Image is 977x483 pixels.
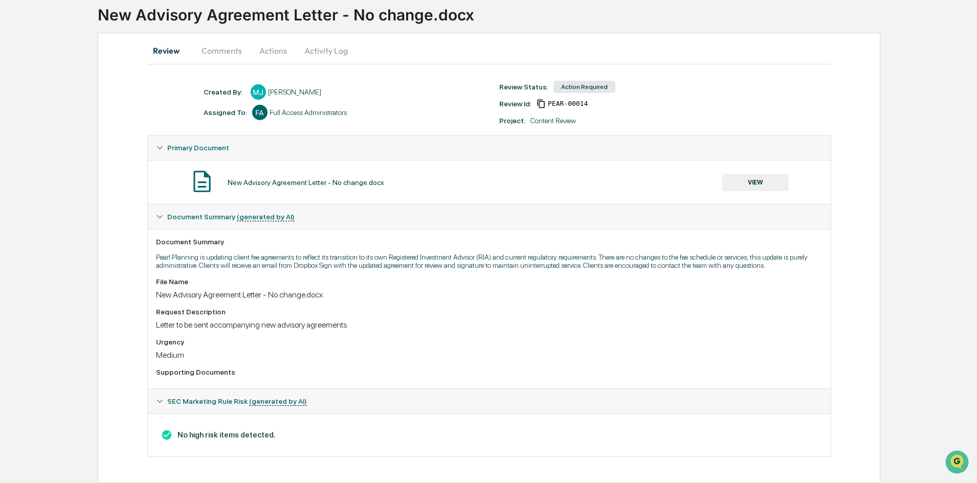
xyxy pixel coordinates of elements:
[167,213,295,221] span: Document Summary
[174,81,186,94] button: Start new chat
[148,204,831,229] div: Document Summary (generated by AI)
[6,125,70,143] a: 🖐️Preclearance
[72,173,124,181] a: Powered byPylon
[10,149,18,157] div: 🔎
[156,429,823,441] h3: No high risk items detected.
[722,174,789,191] button: VIEW
[193,38,250,63] button: Comments
[84,129,127,139] span: Attestations
[10,78,29,97] img: 1746055101610-c473b297-6a78-478c-a979-82029cc54cd1
[102,173,124,181] span: Pylon
[20,129,66,139] span: Preclearance
[252,105,268,120] div: FA
[251,84,266,100] div: MJ
[296,38,356,63] button: Activity Log
[148,389,831,413] div: SEC Marketing Rule Risk (generated by AI)
[70,125,131,143] a: 🗄️Attestations
[74,130,82,138] div: 🗄️
[270,108,347,117] div: Full Access Administrators
[148,135,831,160] div: Primary Document
[228,178,384,187] div: New Advisory Agreement Letter - No change.docx
[268,88,321,96] div: [PERSON_NAME]
[147,38,831,63] div: secondary tabs example
[499,100,531,108] div: Review Id:
[156,368,823,376] div: Supporting Documents
[944,449,972,477] iframe: Open customer support
[548,100,588,108] span: 3a91c49f-bb48-41fd-bb36-97816147cf22
[148,413,831,456] div: Document Summary (generated by AI)
[204,88,246,96] div: Created By: ‎ ‎
[20,148,64,158] span: Data Lookup
[499,117,525,125] div: Project:
[148,229,831,388] div: Document Summary (generated by AI)
[148,160,831,204] div: Primary Document
[189,169,215,194] img: Document Icon
[250,38,296,63] button: Actions
[249,397,307,406] u: (generated by AI)
[147,38,193,63] button: Review
[156,350,823,360] div: Medium
[553,81,615,93] div: Action Required
[530,117,576,125] div: Content Review
[10,21,186,38] p: How can we help?
[499,83,548,91] div: Review Status:
[156,238,823,246] div: Document Summary
[156,253,823,269] p: Pearl Planning is updating client fee agreements to reflect its transition to its own Registered ...
[6,144,69,163] a: 🔎Data Lookup
[167,397,307,405] span: SEC Marketing Rule Risk
[237,213,295,221] u: (generated by AI)
[10,130,18,138] div: 🖐️
[156,320,823,330] div: Letter to be sent accompanying new advisory agreements
[156,308,823,316] div: Request Description
[156,338,823,346] div: Urgency
[156,278,823,286] div: File Name
[35,78,168,88] div: Start new chat
[167,144,229,152] span: Primary Document
[156,290,823,300] div: New Advisory Agreement Letter - No change.docx
[204,108,247,117] div: Assigned To:
[35,88,129,97] div: We're available if you need us!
